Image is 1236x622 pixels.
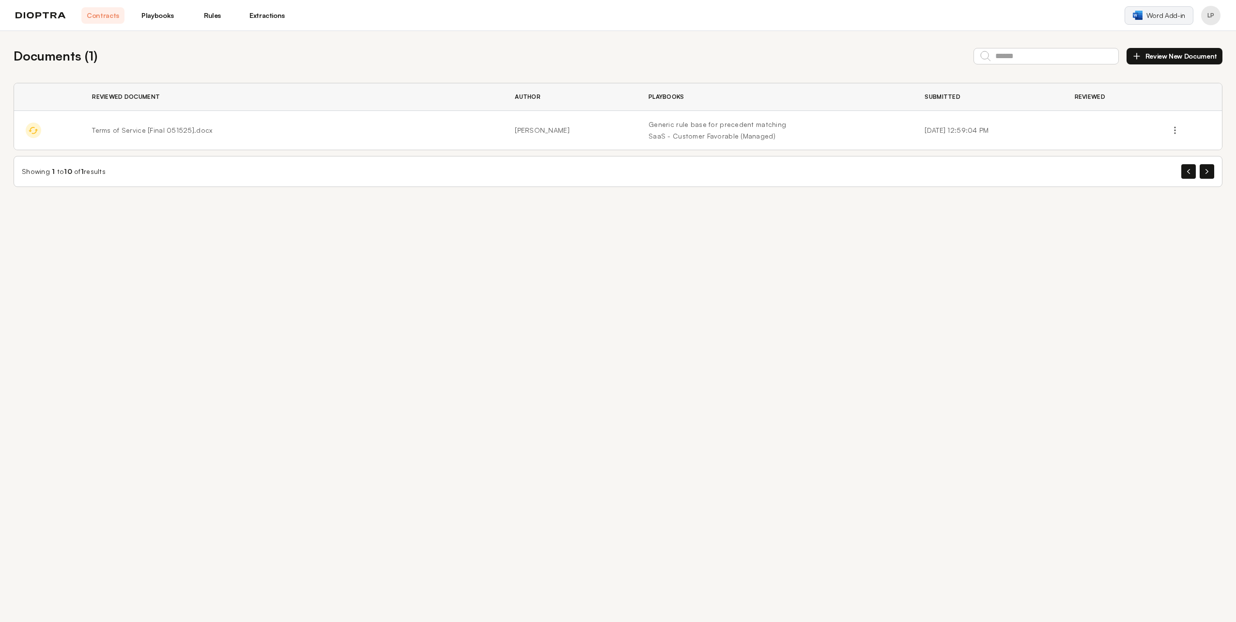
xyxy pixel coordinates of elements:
span: 10 [64,167,72,175]
a: Rules [191,7,234,24]
span: 1 [52,167,55,175]
button: Review New Document [1127,48,1222,64]
a: Extractions [246,7,289,24]
td: [PERSON_NAME] [503,111,637,150]
th: Submitted [913,83,1063,111]
th: Author [503,83,637,111]
h2: Documents ( 1 ) [14,47,97,65]
th: Reviewed [1063,83,1156,111]
td: [DATE] 12:59:04 PM [913,111,1063,150]
a: Generic rule base for precedent matching [649,120,901,129]
span: Terms of Service [Final 051525].docx [92,126,212,134]
button: Previous [1181,164,1196,179]
button: Next [1200,164,1214,179]
th: Reviewed Document [80,83,503,111]
img: word [1133,11,1143,20]
button: Profile menu [1201,6,1221,25]
div: Showing to of results [22,167,106,176]
a: Playbooks [136,7,179,24]
span: Word Add-in [1146,11,1185,20]
th: Playbooks [637,83,913,111]
span: 1 [81,167,84,175]
a: Word Add-in [1125,6,1193,25]
img: In Progress [26,123,41,138]
a: SaaS - Customer Favorable (Managed) [649,131,901,141]
a: Contracts [81,7,124,24]
img: logo [15,12,66,19]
